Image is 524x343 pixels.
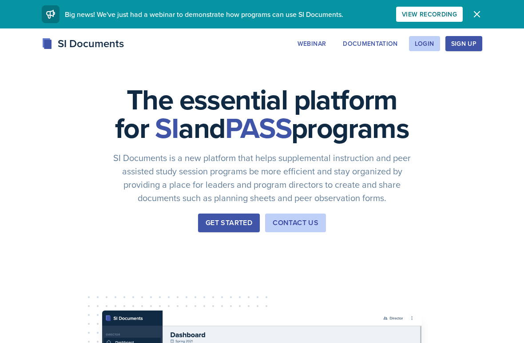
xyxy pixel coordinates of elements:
[265,214,326,232] button: Contact Us
[396,7,463,22] button: View Recording
[292,36,332,51] button: Webinar
[42,36,124,52] div: SI Documents
[445,36,482,51] button: Sign Up
[402,11,457,18] div: View Recording
[206,218,252,228] div: Get Started
[273,218,318,228] div: Contact Us
[415,40,434,47] div: Login
[298,40,326,47] div: Webinar
[198,214,260,232] button: Get Started
[343,40,398,47] div: Documentation
[337,36,404,51] button: Documentation
[65,9,343,19] span: Big news! We've just had a webinar to demonstrate how programs can use SI Documents.
[451,40,476,47] div: Sign Up
[409,36,440,51] button: Login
